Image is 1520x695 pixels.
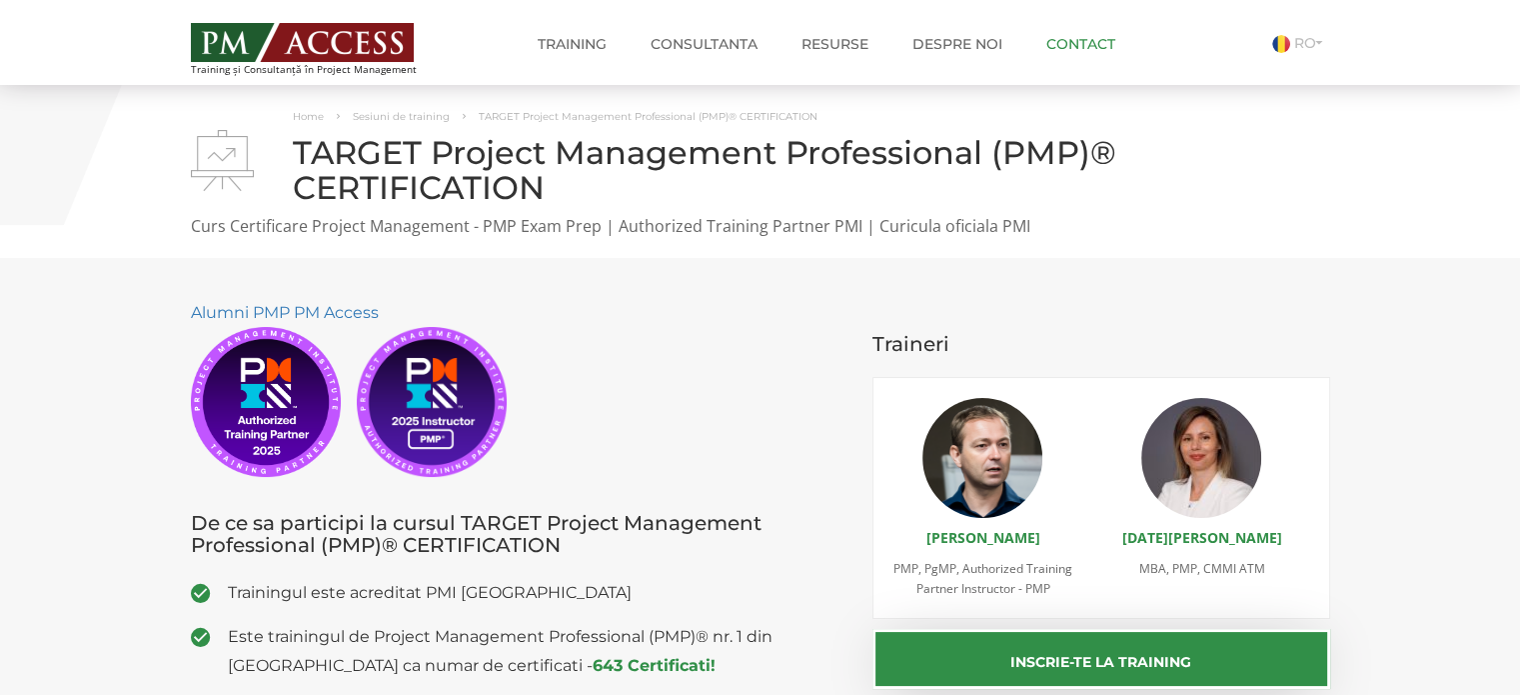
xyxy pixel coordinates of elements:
[191,303,379,322] a: Alumni PMP PM Access
[191,23,414,62] img: PM ACCESS - Echipa traineri si consultanti certificati PMP: Narciss Popescu, Mihai Olaru, Monica ...
[228,578,843,607] span: Trainingul este acreditat PMI [GEOGRAPHIC_DATA]
[897,24,1017,64] a: Despre noi
[786,24,883,64] a: Resurse
[191,512,843,556] h3: De ce sa participi la cursul TARGET Project Management Professional (PMP)® CERTIFICATION
[191,64,454,75] span: Training și Consultanță în Project Management
[636,24,772,64] a: Consultanta
[872,629,1330,689] button: Inscrie-te la training
[893,560,1072,597] span: PMP, PgMP, Authorized Training Partner Instructor - PMP
[293,110,324,123] a: Home
[1272,34,1330,52] a: RO
[1121,528,1281,547] a: [DATE][PERSON_NAME]
[353,110,450,123] a: Sesiuni de training
[523,24,622,64] a: Training
[1031,24,1130,64] a: Contact
[191,130,254,191] img: TARGET Project Management Professional (PMP)® CERTIFICATION
[925,528,1039,547] a: [PERSON_NAME]
[191,215,1330,238] p: Curs Certificare Project Management - PMP Exam Prep | Authorized Training Partner PMI | Curicula ...
[1272,35,1290,53] img: Romana
[191,17,454,75] a: Training și Consultanță în Project Management
[593,656,716,675] a: 643 Certificati!
[228,622,843,680] span: Este trainingul de Project Management Professional (PMP)® nr. 1 din [GEOGRAPHIC_DATA] ca numar de...
[1138,560,1264,577] span: MBA, PMP, CMMI ATM
[872,333,1330,355] h3: Traineri
[191,135,1330,205] h1: TARGET Project Management Professional (PMP)® CERTIFICATION
[479,110,817,123] span: TARGET Project Management Professional (PMP)® CERTIFICATION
